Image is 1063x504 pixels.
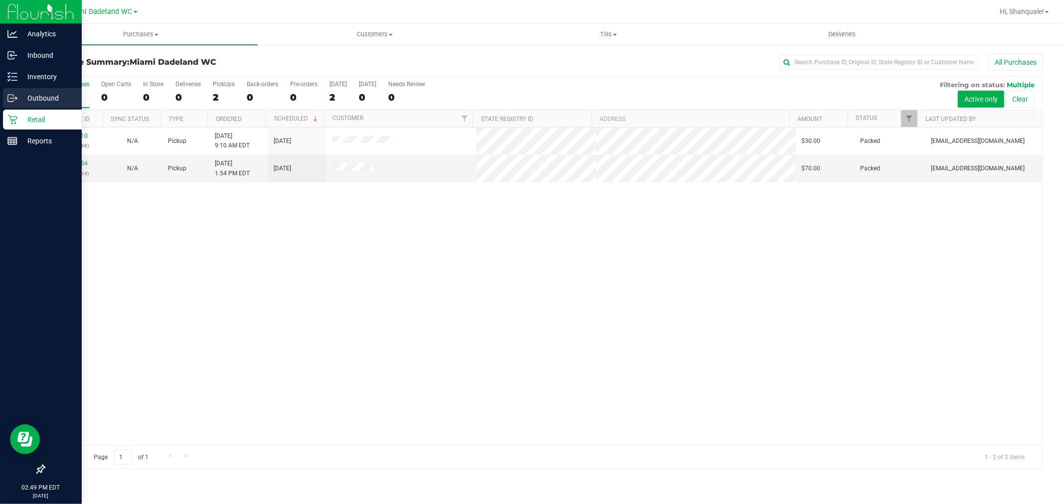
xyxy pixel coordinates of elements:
a: Filter [901,110,917,127]
a: 12008154 [60,160,88,167]
span: Tills [492,30,725,39]
p: Inventory [17,71,77,83]
p: Outbound [17,92,77,104]
a: Tills [491,24,725,45]
div: 0 [175,92,201,103]
div: Back-orders [247,81,278,88]
a: Amount [797,116,822,123]
a: Deliveries [725,24,959,45]
div: 0 [388,92,425,103]
p: 02:49 PM EDT [4,483,77,492]
p: Analytics [17,28,77,40]
span: [EMAIL_ADDRESS][DOMAIN_NAME] [931,136,1025,146]
span: [DATE] 9:10 AM EDT [215,131,250,150]
div: 2 [213,92,235,103]
inline-svg: Analytics [7,29,17,39]
span: Packed [861,164,881,173]
span: [DATE] [274,136,291,146]
a: Purchases [24,24,258,45]
a: 12006810 [60,132,88,139]
div: Open Carts [101,81,131,88]
div: 0 [359,92,376,103]
div: Deliveries [175,81,201,88]
span: Hi, Shanquale! [1000,7,1044,15]
span: $70.00 [802,164,821,173]
div: [DATE] [359,81,376,88]
span: Multiple [1007,81,1035,89]
span: [EMAIL_ADDRESS][DOMAIN_NAME] [931,164,1025,173]
div: 0 [290,92,317,103]
input: 1 [114,450,132,465]
span: $30.00 [802,136,821,146]
div: 0 [247,92,278,103]
div: Pre-orders [290,81,317,88]
span: Miami Dadeland WC [66,7,133,16]
a: Last Updated By [926,116,976,123]
button: Active only [958,91,1004,108]
iframe: Resource center [10,424,40,454]
inline-svg: Outbound [7,93,17,103]
a: Ordered [216,116,242,123]
button: N/A [127,136,138,146]
span: [DATE] 1:54 PM EDT [215,159,250,178]
p: Inbound [17,49,77,61]
div: PickUps [213,81,235,88]
span: Page of 1 [85,450,157,465]
p: Retail [17,114,77,126]
a: Sync Status [111,116,149,123]
span: Not Applicable [127,165,138,172]
p: Reports [17,135,77,147]
div: 2 [329,92,347,103]
a: State Registry ID [481,116,533,123]
div: 0 [101,92,131,103]
button: Clear [1006,91,1035,108]
inline-svg: Retail [7,115,17,125]
button: All Purchases [988,54,1043,71]
inline-svg: Reports [7,136,17,146]
button: N/A [127,164,138,173]
span: [DATE] [274,164,291,173]
span: Miami Dadeland WC [130,57,216,67]
a: Customer [332,115,363,122]
th: Address [592,110,789,127]
a: Customers [258,24,491,45]
a: Scheduled [274,115,319,122]
span: Customers [258,30,491,39]
p: [DATE] [4,492,77,500]
inline-svg: Inbound [7,50,17,60]
span: Purchases [24,30,258,39]
div: [DATE] [329,81,347,88]
a: Status [856,115,877,122]
a: Type [169,116,183,123]
h3: Purchase Summary: [44,58,377,67]
div: Needs Review [388,81,425,88]
span: Deliveries [815,30,869,39]
span: Packed [861,136,881,146]
div: In Store [143,81,163,88]
span: Pickup [168,136,186,146]
span: 1 - 2 of 2 items [977,450,1033,465]
div: 0 [143,92,163,103]
span: Pickup [168,164,186,173]
span: Not Applicable [127,137,138,144]
span: Filtering on status: [940,81,1005,89]
input: Search Purchase ID, Original ID, State Registry ID or Customer Name... [779,55,978,70]
a: Filter [456,110,472,127]
inline-svg: Inventory [7,72,17,82]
